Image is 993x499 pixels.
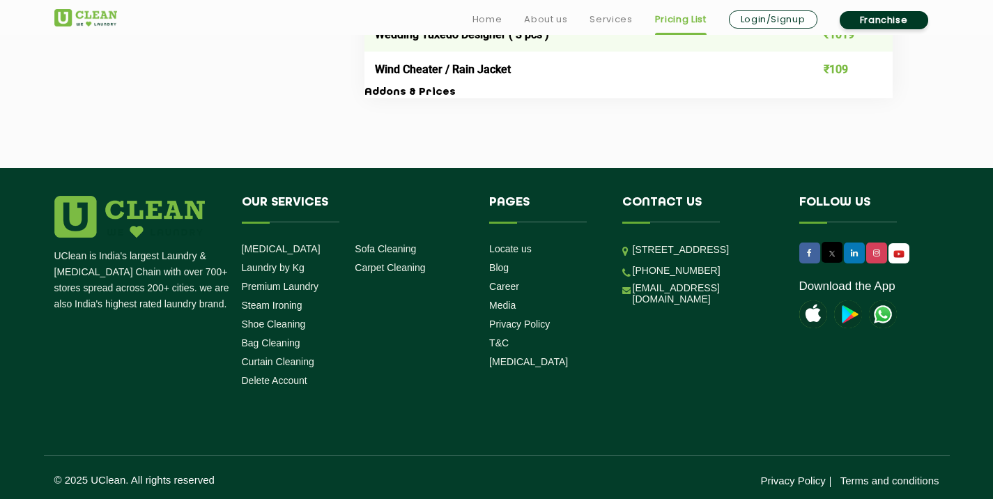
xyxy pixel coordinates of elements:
a: Services [590,11,632,28]
a: Login/Signup [729,10,817,29]
a: [MEDICAL_DATA] [489,356,568,367]
a: Terms and conditions [840,475,939,486]
img: apple-icon.png [799,300,827,328]
h4: Contact us [622,196,778,222]
a: Steam Ironing [242,300,302,311]
a: Privacy Policy [760,475,825,486]
a: Career [489,281,519,292]
a: Blog [489,262,509,273]
a: Laundry by Kg [242,262,305,273]
a: Delete Account [242,375,307,386]
a: [MEDICAL_DATA] [242,243,321,254]
a: Carpet Cleaning [355,262,425,273]
a: Bag Cleaning [242,337,300,348]
a: Franchise [840,11,928,29]
a: Privacy Policy [489,318,550,330]
h4: Pages [489,196,601,222]
a: Sofa Cleaning [355,243,416,254]
img: logo.png [54,196,205,238]
a: Media [489,300,516,311]
img: UClean Laundry and Dry Cleaning [54,9,117,26]
a: [PHONE_NUMBER] [633,265,721,276]
a: Home [472,11,502,28]
p: [STREET_ADDRESS] [633,242,778,258]
img: UClean Laundry and Dry Cleaning [890,247,908,261]
a: About us [524,11,567,28]
h4: Our Services [242,196,469,222]
a: Locate us [489,243,532,254]
a: Curtain Cleaning [242,356,314,367]
td: Wind Cheater / Rain Jacket [364,52,787,86]
img: UClean Laundry and Dry Cleaning [869,300,897,328]
a: [EMAIL_ADDRESS][DOMAIN_NAME] [633,282,778,305]
h3: Addons & Prices [364,86,893,99]
a: Pricing List [655,11,707,28]
a: Download the App [799,279,895,293]
a: T&C [489,337,509,348]
a: Premium Laundry [242,281,319,292]
p: © 2025 UClean. All rights reserved [54,474,497,486]
td: ₹109 [787,52,893,86]
h4: Follow us [799,196,922,222]
p: UClean is India's largest Laundry & [MEDICAL_DATA] Chain with over 700+ stores spread across 200+... [54,248,231,312]
img: playstoreicon.png [834,300,862,328]
a: Shoe Cleaning [242,318,306,330]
